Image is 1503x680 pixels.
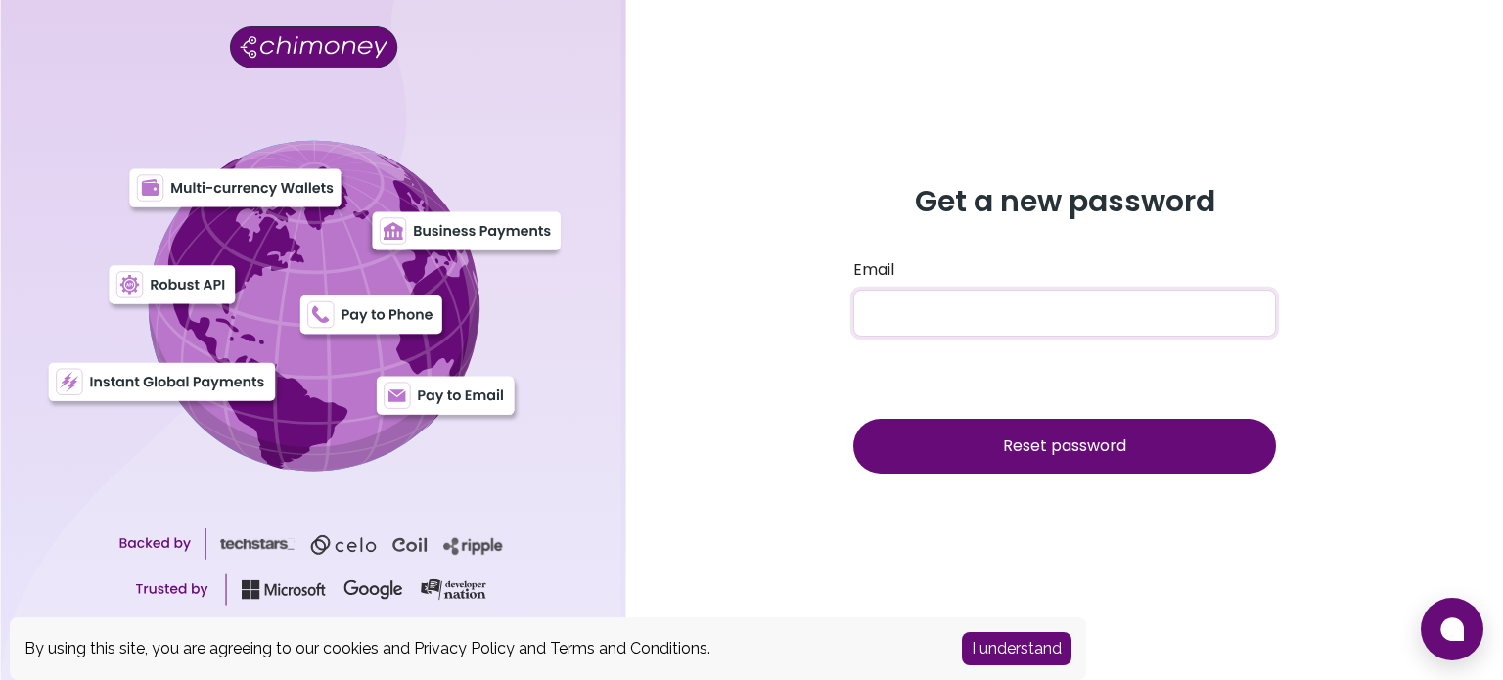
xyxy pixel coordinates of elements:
[853,258,1276,282] label: Email
[550,639,707,657] a: Terms and Conditions
[853,419,1276,474] button: Reset password
[1003,434,1126,457] span: Reset password
[24,637,933,660] div: By using this site, you are agreeing to our cookies and and .
[414,639,515,657] a: Privacy Policy
[962,632,1071,665] button: Accept cookies
[1421,598,1483,660] button: Open chat window
[853,184,1276,219] h3: Get a new password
